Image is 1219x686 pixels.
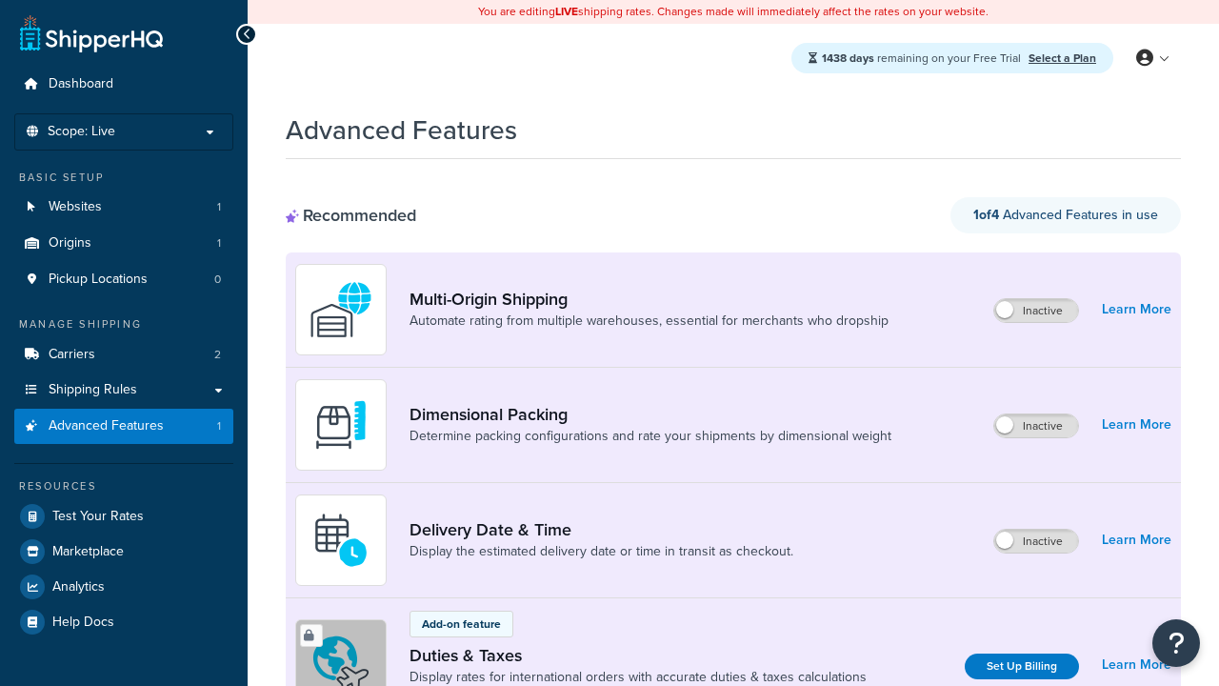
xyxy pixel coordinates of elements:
[308,392,374,458] img: DTVBYsAAAAAASUVORK5CYII=
[994,530,1078,553] label: Inactive
[217,199,221,215] span: 1
[1102,527,1171,554] a: Learn More
[14,535,233,569] a: Marketplace
[1152,619,1200,667] button: Open Resource Center
[14,226,233,261] li: Origins
[14,316,233,333] div: Manage Shipping
[14,409,233,444] li: Advanced Features
[48,124,115,140] span: Scope: Live
[217,418,221,434] span: 1
[994,299,1078,322] label: Inactive
[14,226,233,261] a: Origins1
[286,205,416,226] div: Recommended
[49,76,113,92] span: Dashboard
[14,190,233,225] li: Websites
[965,654,1079,679] a: Set Up Billing
[410,519,793,540] a: Delivery Date & Time
[14,337,233,373] a: Carriers2
[308,507,374,574] img: gfkeb5ejjkALwAAAABJRU5ErkJggg==
[14,67,233,102] a: Dashboard
[49,418,164,434] span: Advanced Features
[52,579,105,595] span: Analytics
[973,205,999,225] strong: 1 of 4
[49,272,148,288] span: Pickup Locations
[217,235,221,252] span: 1
[1102,412,1171,438] a: Learn More
[555,3,578,20] b: LIVE
[410,645,867,666] a: Duties & Taxes
[1102,652,1171,678] a: Learn More
[14,409,233,444] a: Advanced Features1
[14,170,233,186] div: Basic Setup
[14,499,233,534] a: Test Your Rates
[49,199,102,215] span: Websites
[286,111,517,149] h1: Advanced Features
[49,347,95,363] span: Carriers
[14,478,233,494] div: Resources
[49,382,137,398] span: Shipping Rules
[52,615,114,631] span: Help Docs
[14,262,233,297] li: Pickup Locations
[410,312,889,331] a: Automate rating from multiple warehouses, essential for merchants who dropship
[973,205,1158,225] span: Advanced Features in use
[49,235,91,252] span: Origins
[14,373,233,408] a: Shipping Rules
[14,190,233,225] a: Websites1
[14,605,233,639] a: Help Docs
[214,347,221,363] span: 2
[1102,296,1171,323] a: Learn More
[14,262,233,297] a: Pickup Locations0
[822,50,874,67] strong: 1438 days
[422,615,501,633] p: Add-on feature
[52,509,144,525] span: Test Your Rates
[14,570,233,604] a: Analytics
[994,414,1078,437] label: Inactive
[52,544,124,560] span: Marketplace
[308,276,374,343] img: WatD5o0RtDAAAAAElFTkSuQmCC
[410,289,889,310] a: Multi-Origin Shipping
[822,50,1024,67] span: remaining on your Free Trial
[1029,50,1096,67] a: Select a Plan
[410,404,891,425] a: Dimensional Packing
[14,337,233,373] li: Carriers
[410,427,891,446] a: Determine packing configurations and rate your shipments by dimensional weight
[410,542,793,561] a: Display the estimated delivery date or time in transit as checkout.
[214,272,221,288] span: 0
